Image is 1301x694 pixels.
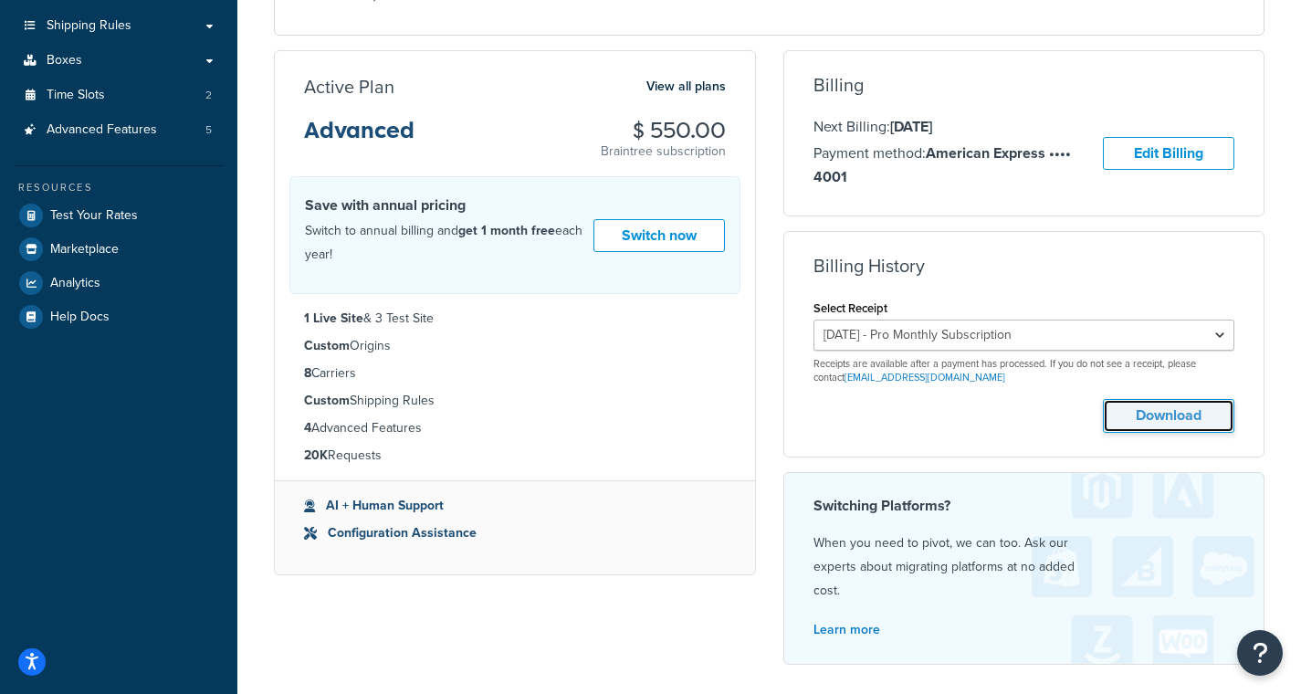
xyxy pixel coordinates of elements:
[14,79,224,112] li: Time Slots
[14,113,224,147] li: Advanced Features
[14,233,224,266] a: Marketplace
[14,180,224,195] div: Resources
[813,142,1104,189] p: Payment method:
[813,531,1235,603] p: When you need to pivot, we can too. Ask our experts about migrating platforms at no added cost.
[813,495,1235,517] h4: Switching Platforms?
[813,256,925,276] h3: Billing History
[601,119,726,142] h3: $ 550.00
[304,418,311,437] strong: 4
[50,208,138,224] span: Test Your Rates
[305,219,593,267] p: Switch to annual billing and each year!
[47,18,131,34] span: Shipping Rules
[304,336,726,356] li: Origins
[813,620,880,639] a: Learn more
[646,75,726,99] a: View all plans
[304,446,328,465] strong: 20K
[14,300,224,333] a: Help Docs
[304,119,414,157] h3: Advanced
[304,77,394,97] h3: Active Plan
[304,391,350,410] strong: Custom
[1237,630,1283,676] button: Open Resource Center
[813,75,864,95] h3: Billing
[14,267,224,300] a: Analytics
[205,122,212,138] span: 5
[14,9,224,43] a: Shipping Rules
[601,142,726,161] p: Braintree subscription
[304,496,726,516] li: AI + Human Support
[890,116,932,137] strong: [DATE]
[304,336,350,355] strong: Custom
[304,309,726,329] li: & 3 Test Site
[304,309,363,328] strong: 1 Live Site
[47,88,105,103] span: Time Slots
[50,242,119,258] span: Marketplace
[813,115,1104,139] p: Next Billing:
[813,301,887,315] label: Select Receipt
[304,363,311,383] strong: 8
[304,391,726,411] li: Shipping Rules
[50,276,100,291] span: Analytics
[304,523,726,543] li: Configuration Assistance
[305,195,593,216] h4: Save with annual pricing
[47,53,82,68] span: Boxes
[304,446,726,466] li: Requests
[845,370,1005,384] a: [EMAIL_ADDRESS][DOMAIN_NAME]
[1103,137,1234,171] a: Edit Billing
[1103,399,1234,433] button: Download
[205,88,212,103] span: 2
[304,363,726,384] li: Carriers
[813,142,1071,187] strong: American Express •••• 4001
[458,221,555,240] strong: get 1 month free
[304,418,726,438] li: Advanced Features
[47,122,157,138] span: Advanced Features
[14,79,224,112] a: Time Slots 2
[14,113,224,147] a: Advanced Features 5
[813,357,1235,385] p: Receipts are available after a payment has processed. If you do not see a receipt, please contact
[14,44,224,78] a: Boxes
[14,199,224,232] a: Test Your Rates
[50,310,110,325] span: Help Docs
[593,219,725,253] a: Switch now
